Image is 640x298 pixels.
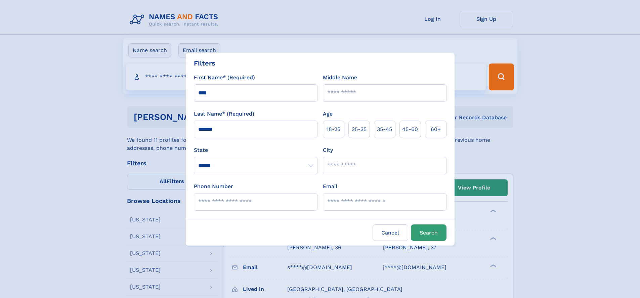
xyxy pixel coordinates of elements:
[373,224,408,241] label: Cancel
[194,58,215,68] div: Filters
[194,110,254,118] label: Last Name* (Required)
[431,125,441,133] span: 60+
[402,125,418,133] span: 45‑60
[411,224,446,241] button: Search
[323,110,333,118] label: Age
[194,146,317,154] label: State
[327,125,340,133] span: 18‑25
[323,74,357,82] label: Middle Name
[377,125,392,133] span: 35‑45
[352,125,367,133] span: 25‑35
[323,182,337,190] label: Email
[194,182,233,190] label: Phone Number
[194,74,255,82] label: First Name* (Required)
[323,146,333,154] label: City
